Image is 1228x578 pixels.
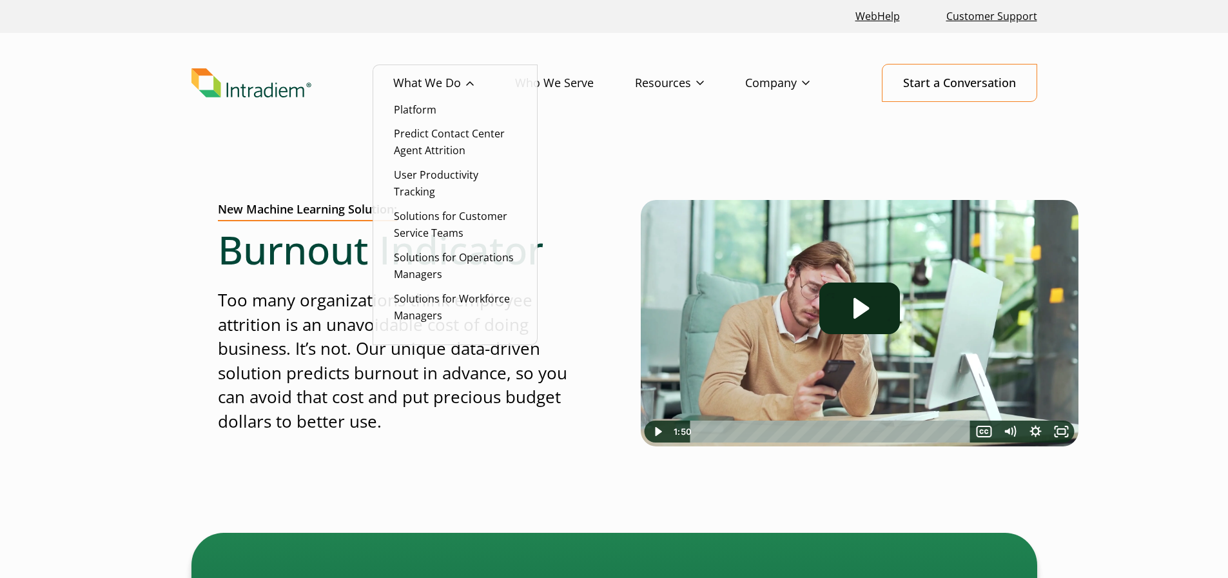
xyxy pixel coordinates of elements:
[515,65,635,102] a: Who We Serve
[971,421,997,443] button: Show captions menu
[394,126,505,157] a: Predict Contact Center Agent Attrition
[191,68,393,98] a: Link to homepage of Intradiem
[393,65,515,102] a: What We Do
[191,68,311,98] img: Intradiem
[1049,421,1075,443] button: Fullscreen
[394,209,507,240] a: Solutions for Customer Service Teams
[745,65,851,102] a: Company
[218,203,397,222] h2: New Machine Learning Solution:
[1023,421,1049,443] button: Show settings menu
[635,65,745,102] a: Resources
[997,421,1023,443] button: Mute
[882,64,1037,102] a: Start a Conversation
[394,103,436,117] a: Platform
[218,288,588,433] p: Too many organizations think employee attrition is an unavoidable cost of doing business. It’s no...
[819,283,900,334] button: Play Video: Burnout Indicator
[394,292,510,323] a: Solutions for Workforce Managers
[218,226,588,273] h1: Burnout Indicator
[394,250,514,281] a: Solutions for Operations Managers
[641,200,1078,446] img: Video Thumbnail
[645,421,670,443] button: Play Video
[850,3,905,30] a: Link opens in a new window
[394,168,478,199] a: User Productivity Tracking
[700,421,965,443] div: Playbar
[941,3,1042,30] a: Customer Support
